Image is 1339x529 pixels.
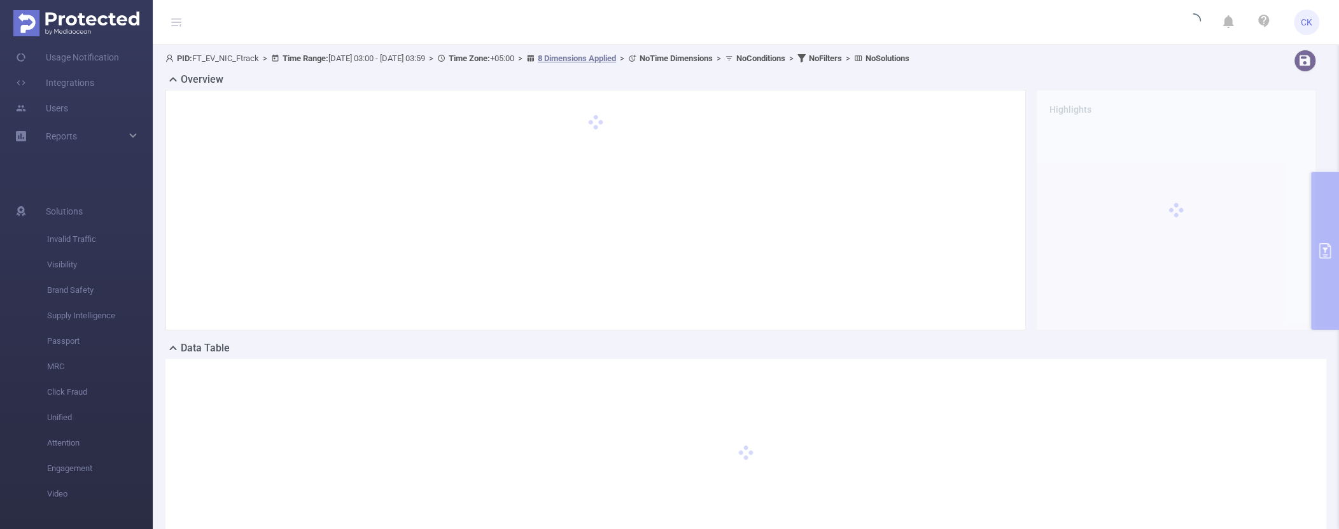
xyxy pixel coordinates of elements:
h2: Data Table [181,341,230,356]
span: Video [47,481,153,507]
span: Unified [47,405,153,430]
b: No Conditions [736,53,785,63]
b: No Solutions [866,53,909,63]
span: Engagement [47,456,153,481]
span: FT_EV_NIC_Ftrack [DATE] 03:00 - [DATE] 03:59 +05:00 [165,53,909,63]
span: > [259,53,271,63]
span: > [616,53,628,63]
span: > [514,53,526,63]
h2: Overview [181,72,223,87]
span: Brand Safety [47,278,153,303]
a: Usage Notification [15,45,119,70]
i: icon: loading [1186,13,1201,31]
a: Reports [46,123,77,149]
span: > [425,53,437,63]
i: icon: user [165,54,177,62]
a: Integrations [15,70,94,95]
span: Invalid Traffic [47,227,153,252]
span: Solutions [46,199,83,224]
span: CK [1301,10,1312,35]
b: No Time Dimensions [640,53,713,63]
img: Protected Media [13,10,139,36]
b: Time Zone: [449,53,490,63]
span: > [785,53,797,63]
span: MRC [47,354,153,379]
b: No Filters [809,53,842,63]
b: Time Range: [283,53,328,63]
span: Reports [46,131,77,141]
b: PID: [177,53,192,63]
span: Click Fraud [47,379,153,405]
span: Supply Intelligence [47,303,153,328]
a: Users [15,95,68,121]
span: Passport [47,328,153,354]
span: Visibility [47,252,153,278]
span: > [842,53,854,63]
span: > [713,53,725,63]
span: Attention [47,430,153,456]
u: 8 Dimensions Applied [538,53,616,63]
